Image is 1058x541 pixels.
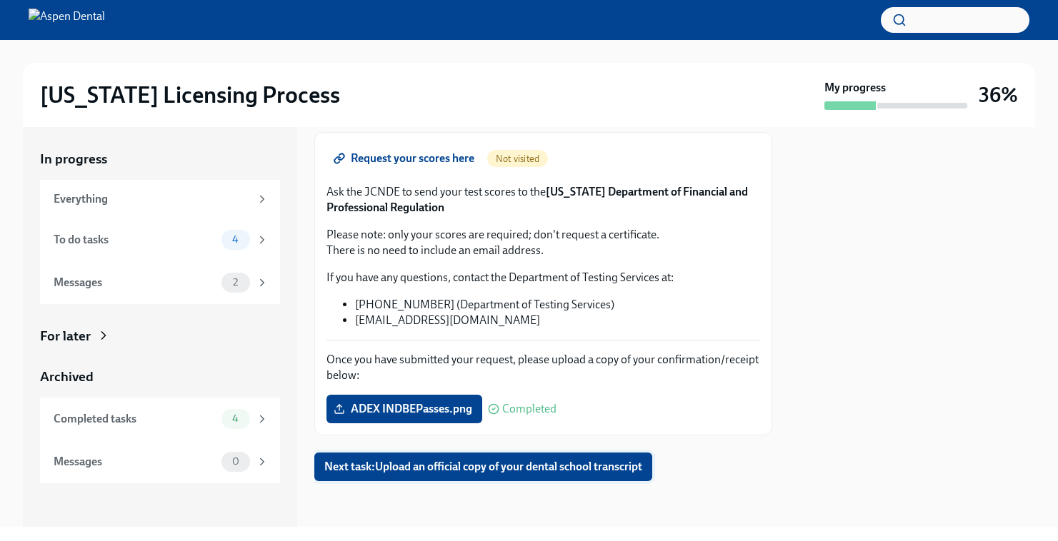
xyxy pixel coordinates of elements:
[979,82,1018,108] h3: 36%
[314,452,652,481] button: Next task:Upload an official copy of your dental school transcript
[487,153,548,164] span: Not visited
[326,395,482,423] label: ADEX INDBEPasses.png
[40,150,280,168] a: In progress
[326,144,484,173] a: Request your scores here
[224,413,247,424] span: 4
[224,234,247,245] span: 4
[326,270,760,285] p: If you have any questions, contact the Department of Testing Services at:
[54,191,250,207] div: Everything
[40,368,280,386] a: Archived
[224,456,248,467] span: 0
[326,184,760,216] p: Ask the JCNDE to send your test scores to the
[54,275,216,290] div: Messages
[54,454,216,470] div: Messages
[502,403,557,415] span: Completed
[54,232,216,248] div: To do tasks
[336,151,474,166] span: Request your scores here
[336,402,472,416] span: ADEX INDBEPasses.png
[40,180,280,218] a: Everything
[29,9,105,31] img: Aspen Dental
[40,327,91,345] div: For later
[40,218,280,261] a: To do tasks4
[326,227,760,258] p: Please note: only your scores are required; don't request a certificate. There is no need to incl...
[40,440,280,483] a: Messages0
[54,411,216,427] div: Completed tasks
[326,352,760,383] p: Once you have submitted your request, please upload a copy of your confirmation/receipt below:
[224,277,246,288] span: 2
[40,398,280,440] a: Completed tasks4
[355,313,760,328] li: [EMAIL_ADDRESS][DOMAIN_NAME]
[40,81,340,109] h2: [US_STATE] Licensing Process
[824,80,886,96] strong: My progress
[324,460,642,474] span: Next task : Upload an official copy of your dental school transcript
[40,327,280,345] a: For later
[355,297,760,313] li: [PHONE_NUMBER] (Department of Testing Services)
[40,261,280,304] a: Messages2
